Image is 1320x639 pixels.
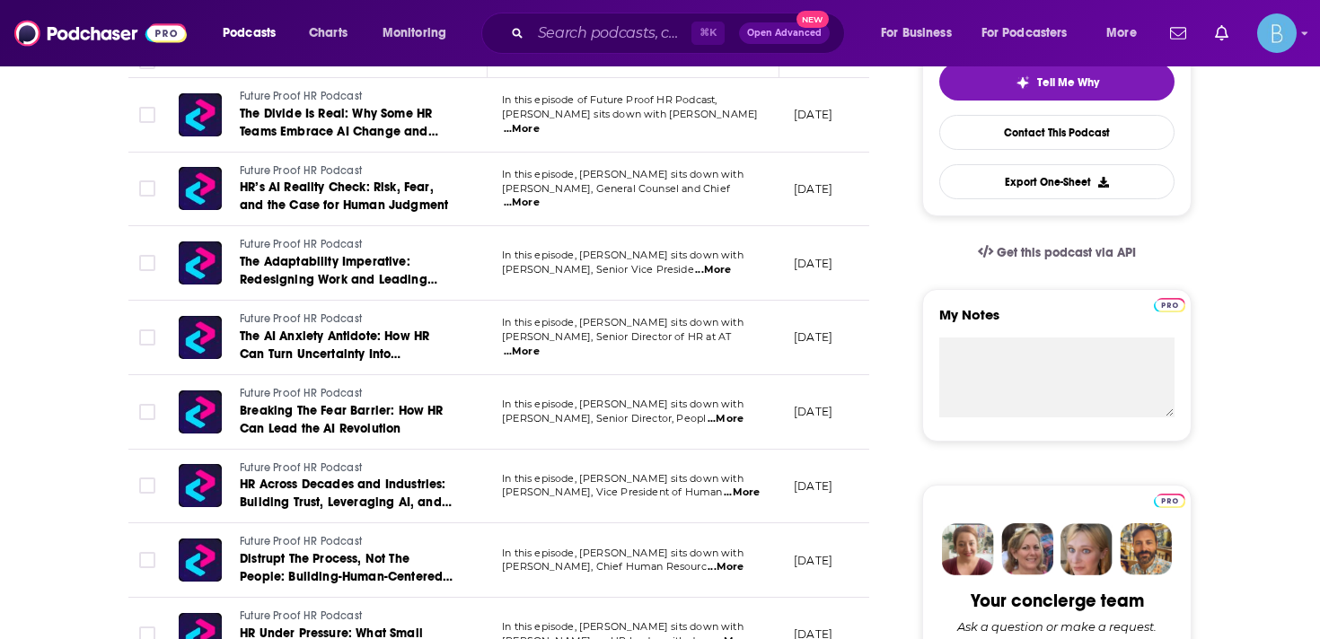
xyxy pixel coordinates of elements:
[981,21,1068,46] span: For Podcasters
[739,22,830,44] button: Open AdvancedNew
[504,196,540,210] span: ...More
[691,22,725,45] span: ⌘ K
[240,461,362,474] span: Future Proof HR Podcast
[240,90,362,102] span: Future Proof HR Podcast
[939,306,1175,337] label: My Notes
[942,523,994,575] img: Sydney Profile
[223,21,276,46] span: Podcasts
[1163,18,1193,48] a: Show notifications dropdown
[139,329,155,346] span: Toggle select row
[240,237,455,253] a: Future Proof HR Podcast
[747,29,822,38] span: Open Advanced
[240,105,455,141] a: The Divide Is Real: Why Some HR Teams Embrace AI Change and Others Stay Stuck
[502,330,731,343] span: [PERSON_NAME], Senior Director of HR at AT
[1106,21,1137,46] span: More
[240,387,362,399] span: Future Proof HR Podcast
[240,163,455,179] a: Future Proof HR Podcast
[240,386,455,402] a: Future Proof HR Podcast
[240,402,455,438] a: Breaking The Fear Barrier: How HR Can Lead the AI Revolution
[939,63,1175,101] button: tell me why sparkleTell Me Why
[1037,75,1099,90] span: Tell Me Why
[502,316,744,328] span: In this episode, [PERSON_NAME] sits down with
[1154,491,1185,508] a: Pro website
[796,11,829,28] span: New
[504,345,540,359] span: ...More
[240,534,455,550] a: Future Proof HR Podcast
[970,19,1094,48] button: open menu
[1016,75,1030,90] img: tell me why sparkle
[794,478,832,494] p: [DATE]
[997,245,1136,260] span: Get this podcast via API
[1257,13,1297,53] img: User Profile
[794,256,832,271] p: [DATE]
[794,329,832,345] p: [DATE]
[502,620,744,633] span: In this episode, [PERSON_NAME] sits down with
[1154,298,1185,312] img: Podchaser Pro
[868,19,974,48] button: open menu
[1060,523,1113,575] img: Jules Profile
[240,477,452,528] span: HR Across Decades and Industries: Building Trust, Leveraging AI, and Leading [DATE] Workforce
[240,238,362,250] span: Future Proof HR Podcast
[240,328,429,380] span: The AI Anxiety Antidote: How HR Can Turn Uncertainty Into Opportunity
[240,535,362,547] span: Future Proof HR Podcast
[139,180,155,197] span: Toggle select row
[724,486,760,500] span: ...More
[240,179,455,214] a: HR’s AI Reality Check: Risk, Fear, and the Case for Human Judgment
[139,404,155,420] span: Toggle select row
[1154,295,1185,312] a: Pro website
[881,21,952,46] span: For Business
[240,460,455,477] a: Future Proof HR Podcast
[240,254,437,305] span: The Adaptability Imperative: Redesigning Work and Leading Through AI Disruption
[502,108,758,120] span: [PERSON_NAME] sits down with [PERSON_NAME]
[240,550,455,586] a: Distrupt The Process, Not The People: Building-Human-Centered HR with AI
[502,547,744,559] span: In this episode, [PERSON_NAME] sits down with
[210,19,299,48] button: open menu
[139,107,155,123] span: Toggle select row
[240,551,453,602] span: Distrupt The Process, Not The People: Building-Human-Centered HR with AI
[794,404,832,419] p: [DATE]
[502,168,744,180] span: In this episode, [PERSON_NAME] sits down with
[240,328,455,363] a: The AI Anxiety Antidote: How HR Can Turn Uncertainty Into Opportunity
[502,263,694,276] span: [PERSON_NAME], Senior Vice Preside
[504,122,540,136] span: ...More
[502,560,707,573] span: [PERSON_NAME], Chief Human Resourc
[1094,19,1159,48] button: open menu
[708,560,744,574] span: ...More
[939,115,1175,150] a: Contact This Podcast
[964,231,1150,275] a: Get this podcast via API
[502,249,744,261] span: In this episode, [PERSON_NAME] sits down with
[297,19,358,48] a: Charts
[1001,523,1053,575] img: Barbara Profile
[1208,18,1236,48] a: Show notifications dropdown
[502,486,723,498] span: [PERSON_NAME], Vice President of Human
[708,412,744,426] span: ...More
[240,253,455,289] a: The Adaptability Imperative: Redesigning Work and Leading Through AI Disruption
[139,255,155,271] span: Toggle select row
[502,93,717,106] span: In this episode of Future Proof HR Podcast,
[502,472,744,485] span: In this episode, [PERSON_NAME] sits down with
[240,312,362,325] span: Future Proof HR Podcast
[794,553,832,568] p: [DATE]
[1257,13,1297,53] button: Show profile menu
[498,13,862,54] div: Search podcasts, credits, & more...
[502,412,706,425] span: [PERSON_NAME], Senior Director, Peopl
[240,89,455,105] a: Future Proof HR Podcast
[939,164,1175,199] button: Export One-Sheet
[971,590,1144,612] div: Your concierge team
[957,619,1157,634] div: Ask a question or make a request.
[1257,13,1297,53] span: Logged in as BLASTmedia
[240,179,448,213] span: HR’s AI Reality Check: Risk, Fear, and the Case for Human Judgment
[139,552,155,568] span: Toggle select row
[1120,523,1172,575] img: Jon Profile
[794,107,832,122] p: [DATE]
[14,16,187,50] img: Podchaser - Follow, Share and Rate Podcasts
[370,19,470,48] button: open menu
[502,398,744,410] span: In this episode, [PERSON_NAME] sits down with
[240,311,455,328] a: Future Proof HR Podcast
[309,21,348,46] span: Charts
[383,21,446,46] span: Monitoring
[240,609,362,622] span: Future Proof HR Podcast
[240,608,455,625] a: Future Proof HR Podcast
[240,164,362,177] span: Future Proof HR Podcast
